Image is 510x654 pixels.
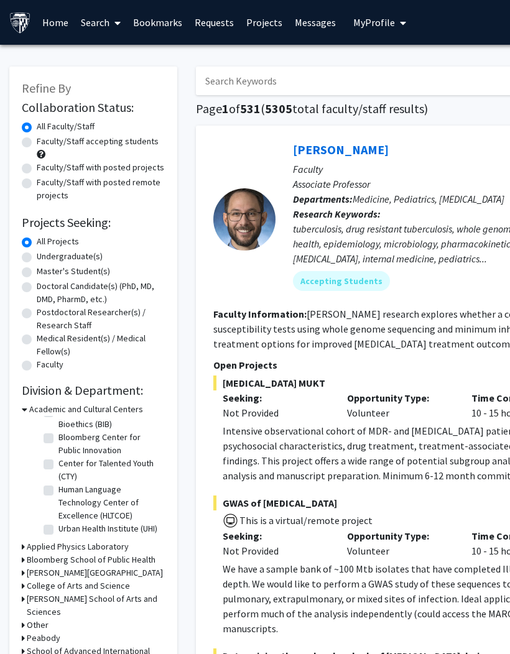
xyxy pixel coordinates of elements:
[353,193,504,205] span: Medicine, Pediatrics, [MEDICAL_DATA]
[58,405,162,431] label: [PERSON_NAME] Institute of Bioethics (BIB)
[37,161,164,174] label: Faculty/Staff with posted projects
[37,120,95,133] label: All Faculty/Staff
[58,522,157,535] label: Urban Health Institute (UHI)
[58,457,162,483] label: Center for Talented Youth (CTY)
[37,176,165,202] label: Faculty/Staff with posted remote projects
[37,306,165,332] label: Postdoctoral Researcher(s) / Research Staff
[37,358,63,371] label: Faculty
[347,528,453,543] p: Opportunity Type:
[22,215,165,230] h2: Projects Seeking:
[22,100,165,115] h2: Collaboration Status:
[293,142,389,157] a: [PERSON_NAME]
[37,265,110,278] label: Master's Student(s)
[27,592,165,619] h3: [PERSON_NAME] School of Arts and Sciences
[27,553,155,566] h3: Bloomberg School of Public Health
[58,483,162,522] label: Human Language Technology Center of Excellence (HLTCOE)
[75,1,127,44] a: Search
[36,1,75,44] a: Home
[27,566,163,579] h3: [PERSON_NAME][GEOGRAPHIC_DATA]
[188,1,240,44] a: Requests
[223,390,328,405] p: Seeking:
[37,235,79,248] label: All Projects
[213,308,307,320] b: Faculty Information:
[37,250,103,263] label: Undergraduate(s)
[9,12,31,34] img: Johns Hopkins University Logo
[293,208,381,220] b: Research Keywords:
[240,1,289,44] a: Projects
[265,101,292,116] span: 5305
[223,528,328,543] p: Seeking:
[22,383,165,398] h2: Division & Department:
[37,135,159,148] label: Faculty/Staff accepting students
[127,1,188,44] a: Bookmarks
[289,1,342,44] a: Messages
[353,16,395,29] span: My Profile
[27,579,130,592] h3: College of Arts and Science
[58,431,162,457] label: Bloomberg Center for Public Innovation
[29,403,143,416] h3: Academic and Cultural Centers
[222,101,229,116] span: 1
[9,598,53,645] iframe: Chat
[347,390,453,405] p: Opportunity Type:
[37,332,165,358] label: Medical Resident(s) / Medical Fellow(s)
[37,280,165,306] label: Doctoral Candidate(s) (PhD, MD, DMD, PharmD, etc.)
[223,543,328,558] div: Not Provided
[238,514,373,527] span: This is a virtual/remote project
[338,390,462,420] div: Volunteer
[27,540,129,553] h3: Applied Physics Laboratory
[22,80,71,96] span: Refine By
[223,405,328,420] div: Not Provided
[240,101,261,116] span: 531
[293,193,353,205] b: Departments:
[338,528,462,558] div: Volunteer
[293,271,390,291] mat-chip: Accepting Students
